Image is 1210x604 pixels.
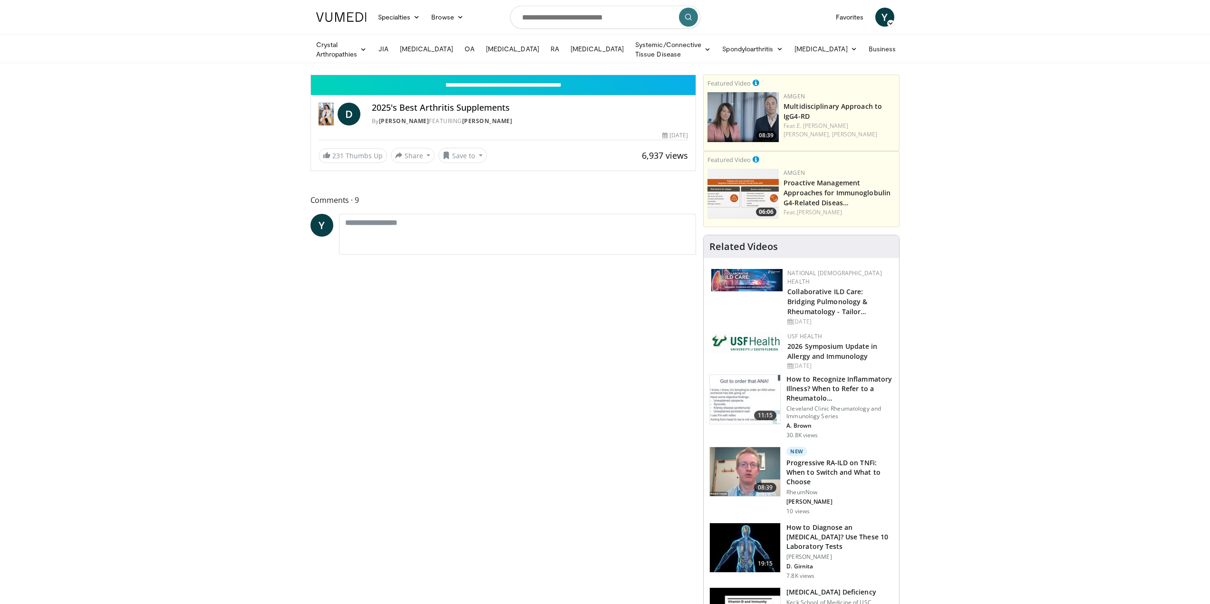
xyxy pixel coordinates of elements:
a: Y [875,8,894,27]
img: 7e341e47-e122-4d5e-9c74-d0a8aaff5d49.jpg.150x105_q85_autocrop_double_scale_upscale_version-0.2.jpg [711,269,783,291]
p: 10 views [786,508,810,515]
a: [MEDICAL_DATA] [394,39,459,58]
h3: Progressive RA-ILD on TNFi: When to Switch and What to Choose [786,458,893,487]
div: [DATE] [787,317,891,326]
a: 2026 Symposium Update in Allergy and Immunology [787,342,877,361]
a: Multidisciplinary Approach to IgG4-RD [784,102,882,121]
a: Collaborative ILD Care: Bridging Pulmonology & Rheumatology - Tailor… [787,287,867,316]
span: Comments 9 [310,194,697,206]
img: Dr. Diana Girnita [319,103,334,125]
div: [DATE] [787,362,891,370]
button: Share [391,148,435,163]
button: Save to [438,148,487,163]
div: [DATE] [662,131,688,140]
a: [PERSON_NAME] [797,208,842,216]
a: Spondyloarthritis [716,39,788,58]
span: 19:15 [754,559,777,568]
p: RheumNow [786,489,893,496]
a: 08:39 [707,92,779,142]
a: [PERSON_NAME] [832,130,877,138]
a: 08:39 New Progressive RA-ILD on TNFi: When to Switch and What to Choose RheumNow [PERSON_NAME] 10... [709,447,893,515]
a: Business [863,39,911,58]
img: 04ce378e-5681-464e-a54a-15375da35326.png.150x105_q85_crop-smart_upscale.png [707,92,779,142]
a: National [DEMOGRAPHIC_DATA] Health [787,269,882,286]
p: Cleveland Clinic Rheumatology and Immunology Series [786,405,893,420]
img: b07e8bac-fd62-4609-bac4-e65b7a485b7c.png.150x105_q85_crop-smart_upscale.png [707,169,779,219]
a: [PERSON_NAME] [379,117,429,125]
span: 231 [332,151,344,160]
a: Amgen [784,169,805,177]
a: Amgen [784,92,805,100]
p: New [786,447,807,456]
img: 94354a42-e356-4408-ae03-74466ea68b7a.150x105_q85_crop-smart_upscale.jpg [710,523,780,573]
a: USF Health [787,332,822,340]
img: VuMedi Logo [316,12,367,22]
h4: Related Videos [709,241,778,252]
h3: How to Diagnose an [MEDICAL_DATA]? Use These 10 Laboratory Tests [786,523,893,551]
a: 11:15 How to Recognize Inflammatory Illness? When to Refer to a Rheumatolo… Cleveland Clinic Rheu... [709,374,893,439]
p: D. Girnita [786,563,893,570]
a: Systemic/Connective Tissue Disease [629,40,716,59]
img: cd97caea-d7de-4334-b4b3-21877190c9f4.150x105_q85_crop-smart_upscale.jpg [710,447,780,497]
span: 08:39 [754,483,777,492]
a: 231 Thumbs Up [319,148,387,163]
a: Proactive Management Approaches for Immunoglobulin G4-Related Diseas… [784,178,891,207]
a: [MEDICAL_DATA] [789,39,863,58]
a: Favorites [830,8,870,27]
img: 5cecf4a9-46a2-4e70-91ad-1322486e7ee4.150x105_q85_crop-smart_upscale.jpg [710,375,780,424]
span: 6,937 views [642,150,688,161]
a: [MEDICAL_DATA] [565,39,629,58]
a: Crystal Arthropathies [310,40,373,59]
img: 6ba8804a-8538-4002-95e7-a8f8012d4a11.png.150x105_q85_autocrop_double_scale_upscale_version-0.2.jpg [711,332,783,353]
div: By FEATURING [372,117,688,125]
a: OA [459,39,480,58]
input: Search topics, interventions [510,6,700,29]
p: [PERSON_NAME] [786,498,893,506]
a: JIA [373,39,394,58]
p: 7.8K views [786,572,814,580]
p: [PERSON_NAME] [786,553,893,561]
a: Browse [426,8,469,27]
span: 11:15 [754,411,777,420]
small: Featured Video [707,79,751,87]
div: Feat. [784,208,895,217]
a: Y [310,214,333,237]
small: Featured Video [707,155,751,164]
p: 30.8K views [786,431,818,439]
h3: How to Recognize Inflammatory Illness? When to Refer to a Rheumatolo… [786,374,893,403]
a: 19:15 How to Diagnose an [MEDICAL_DATA]? Use These 10 Laboratory Tests [PERSON_NAME] D. Girnita 7... [709,523,893,580]
a: RA [545,39,565,58]
a: Specialties [372,8,426,27]
a: 06:06 [707,169,779,219]
p: A. Brown [786,422,893,430]
h3: [MEDICAL_DATA] Deficiency [786,587,876,597]
div: Feat. [784,122,895,139]
a: E. [PERSON_NAME] [PERSON_NAME], [784,122,848,138]
span: 06:06 [756,208,776,216]
h4: 2025's Best Arthritis Supplements [372,103,688,113]
a: [PERSON_NAME] [462,117,513,125]
a: D [338,103,360,125]
a: [MEDICAL_DATA] [480,39,545,58]
span: 08:39 [756,131,776,140]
